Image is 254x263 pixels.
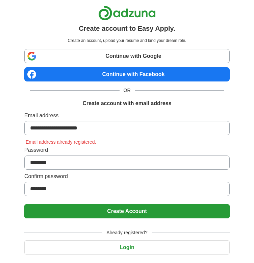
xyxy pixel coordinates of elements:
[24,139,98,145] span: Email address already registered.
[120,87,135,94] span: OR
[24,112,230,120] label: Email address
[24,172,230,181] label: Confirm password
[24,204,230,218] button: Create Account
[26,38,228,44] p: Create an account, upload your resume and land your dream role.
[98,5,156,21] img: Adzuna logo
[24,240,230,255] button: Login
[82,99,171,107] h1: Create account with email address
[24,67,230,81] a: Continue with Facebook
[24,49,230,63] a: Continue with Google
[102,229,151,236] span: Already registered?
[79,23,175,33] h1: Create account to Easy Apply.
[24,146,230,154] label: Password
[24,244,230,250] a: Login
